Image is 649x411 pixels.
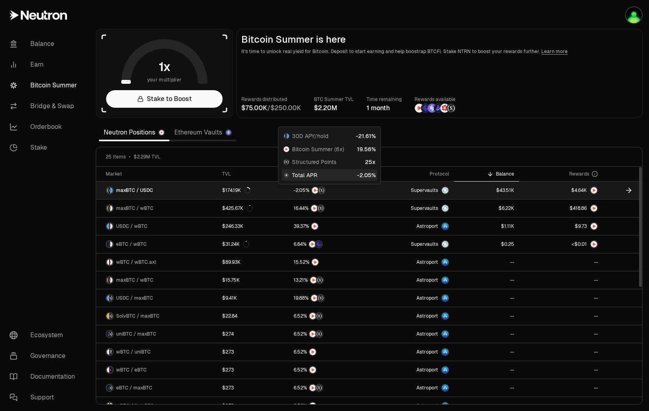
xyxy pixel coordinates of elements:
[289,235,369,253] a: NTRNEtherFi Points
[110,295,113,301] img: maxBTC Logo
[294,186,364,194] button: NTRNStructured Points
[369,325,454,343] a: Astroport
[116,403,154,409] span: wBTC / SolvBTC
[3,54,86,75] a: Earn
[317,277,323,283] img: Structured Points
[106,154,126,160] span: 25 items
[294,312,364,320] button: NTRNStructured Points
[222,385,234,391] div: $2.73
[110,331,113,337] img: maxBTC Logo
[110,385,113,391] img: maxBTC Logo
[369,217,454,235] a: Astroport
[217,235,289,253] a: $31.24K
[314,95,354,103] p: BTC Summer TVL
[116,367,147,373] span: wBTC / eBTC
[107,205,109,211] img: maxBTC Logo
[222,241,249,247] div: $31.24K
[110,187,113,194] img: USDC Logo
[292,171,317,179] span: Total APR
[294,294,364,302] button: NTRNStructured Points
[226,130,231,135] img: Ethereum Logo
[454,307,519,325] a: --
[311,295,318,301] img: NTRN
[310,331,316,337] img: NTRN
[591,187,597,194] img: NTRN Logo
[416,331,438,337] span: Astroport
[310,367,316,373] img: NTRN
[519,379,603,397] a: --
[96,325,217,343] a: uniBTC LogomaxBTC LogouniBTC / maxBTC
[289,200,369,217] a: NTRNStructured Points
[367,95,402,103] p: Time remaining
[289,182,369,199] a: NTRNStructured Points
[454,325,519,343] a: --
[3,117,86,137] a: Orderbook
[96,235,217,253] a: eBTC LogowBTC LogoeBTC / wBTC
[416,403,438,409] span: Astroport
[284,146,289,152] img: NTRN
[147,76,182,84] span: your multiplier
[294,330,364,338] button: NTRNStructured Points
[241,95,301,103] p: Rewards distributed
[110,313,113,319] img: maxBTC Logo
[454,361,519,379] a: --
[222,277,240,283] div: $15.75K
[519,289,603,307] a: --
[96,200,217,217] a: maxBTC LogowBTC LogomaxBTC / wBTC
[310,385,316,391] img: NTRN
[294,204,364,212] button: NTRNStructured Points
[416,313,438,319] span: Astroport
[222,367,234,373] div: $2.73
[110,241,113,247] img: wBTC Logo
[110,205,113,211] img: wBTC Logo
[217,307,289,325] a: $22.84
[318,187,325,194] img: Structured Points
[222,171,284,177] div: TVL
[369,182,454,199] a: SupervaultsSupervaults
[519,235,603,253] a: NTRN Logo
[289,325,369,343] a: NTRNStructured Points
[289,253,369,271] a: NTRN
[294,240,364,248] button: NTRNEtherFi Points
[116,295,153,301] span: USDC / maxBTC
[107,187,109,194] img: maxBTC Logo
[434,104,443,113] img: Bedrock Diamonds
[459,171,514,177] div: Balance
[116,187,153,194] span: maxBTC / USDC
[369,361,454,379] a: Astroport
[454,271,519,289] a: --
[519,217,603,235] a: NTRN Logo
[294,348,364,356] button: NTRN
[416,349,438,355] span: Astroport
[447,104,456,113] img: Structured Points
[294,258,364,266] button: NTRN
[96,217,217,235] a: USDC LogowBTC LogoUSDC / wBTC
[442,187,448,194] img: Supervaults
[442,205,448,211] img: Supervaults
[107,259,109,265] img: wBTC Logo
[569,171,589,177] span: Rewards
[3,346,86,366] a: Governance
[222,331,234,337] div: $2.74
[3,34,86,54] a: Balance
[541,48,568,55] a: Learn more
[289,361,369,379] a: NTRN
[310,403,316,409] img: NTRN
[217,200,289,217] a: $425.67K
[116,349,151,355] span: wBTC / uniBTC
[292,145,344,153] span: Bitcoin Summer (6x)
[289,307,369,325] a: NTRNStructured Points
[107,367,109,373] img: wBTC Logo
[454,289,519,307] a: --
[442,241,448,247] img: Supervaults
[217,325,289,343] a: $2.74
[222,295,237,301] div: $9.41K
[369,307,454,325] a: Astroport
[107,385,109,391] img: eBTC Logo
[116,313,160,319] span: SolvBTC / maxBTC
[289,271,369,289] a: NTRNStructured Points
[591,205,597,211] img: NTRN Logo
[217,253,289,271] a: $89.93K
[107,313,109,319] img: SolvBTC Logo
[316,385,322,391] img: Structured Points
